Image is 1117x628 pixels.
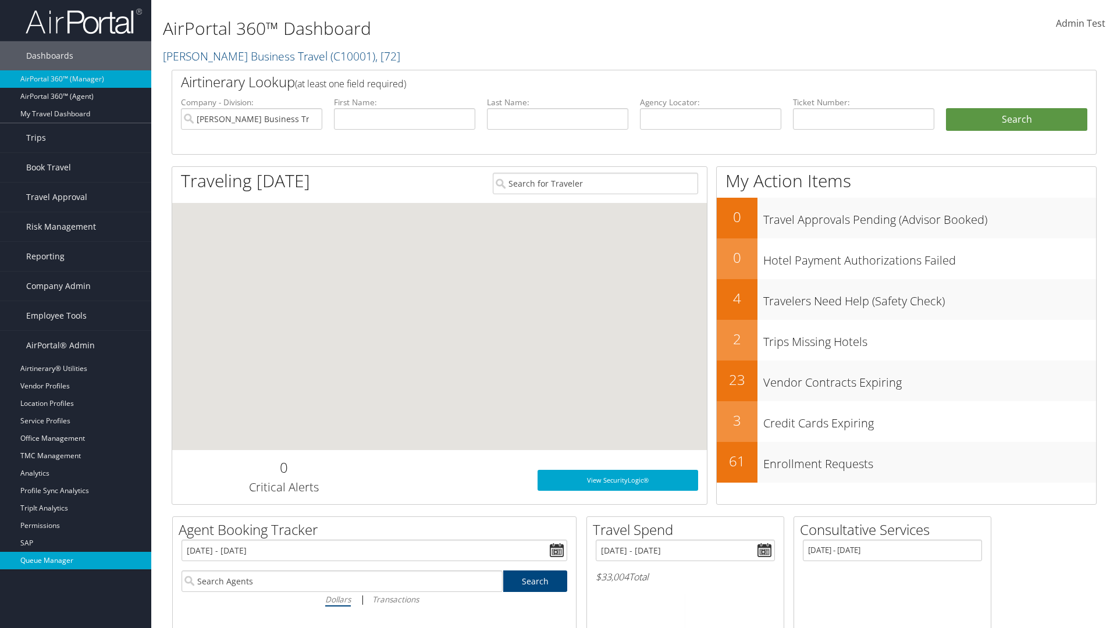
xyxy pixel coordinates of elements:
h2: 3 [717,411,757,430]
h2: 0 [717,207,757,227]
h2: 4 [717,288,757,308]
span: AirPortal® Admin [26,331,95,360]
a: Admin Test [1056,6,1105,42]
h2: 61 [717,451,757,471]
h2: Agent Booking Tracker [179,520,576,540]
h3: Vendor Contracts Expiring [763,369,1096,391]
h3: Trips Missing Hotels [763,328,1096,350]
h1: AirPortal 360™ Dashboard [163,16,791,41]
img: airportal-logo.png [26,8,142,35]
input: Search Agents [182,570,503,592]
div: | [182,592,567,606]
span: Company Admin [26,272,91,301]
h3: Critical Alerts [181,479,386,495]
span: Dashboards [26,41,73,70]
h3: Travelers Need Help (Safety Check) [763,287,1096,309]
a: View SecurityLogic® [538,470,698,491]
a: 0Travel Approvals Pending (Advisor Booked) [717,198,1096,238]
h3: Enrollment Requests [763,450,1096,472]
span: Trips [26,123,46,152]
a: [PERSON_NAME] Business Travel [163,48,400,64]
i: Dollars [325,594,351,605]
h6: Total [596,570,775,583]
h2: 0 [717,248,757,267]
span: $33,004 [596,570,629,583]
a: 61Enrollment Requests [717,442,1096,483]
h2: 23 [717,370,757,390]
span: Book Travel [26,153,71,182]
span: (at least one field required) [295,77,406,90]
h2: 0 [181,458,386,477]
a: 3Credit Cards Expiring [717,401,1096,442]
a: 0Hotel Payment Authorizations Failed [717,238,1096,279]
h2: Airtinerary Lookup [181,72,1011,92]
a: 23Vendor Contracts Expiring [717,361,1096,401]
span: ( C10001 ) [330,48,375,64]
a: 4Travelers Need Help (Safety Check) [717,279,1096,320]
span: , [ 72 ] [375,48,400,64]
span: Travel Approval [26,183,87,212]
i: Transactions [372,594,419,605]
h1: My Action Items [717,169,1096,193]
label: Agency Locator: [640,97,781,108]
h3: Credit Cards Expiring [763,409,1096,431]
label: Company - Division: [181,97,322,108]
h3: Hotel Payment Authorizations Failed [763,247,1096,269]
h3: Travel Approvals Pending (Advisor Booked) [763,206,1096,228]
label: Ticket Number: [793,97,934,108]
a: 2Trips Missing Hotels [717,320,1096,361]
label: Last Name: [487,97,628,108]
a: Search [503,570,568,592]
h2: Travel Spend [593,520,784,540]
input: Search for Traveler [493,173,698,194]
span: Reporting [26,242,65,271]
span: Employee Tools [26,301,87,330]
label: First Name: [334,97,475,108]
span: Admin Test [1056,17,1105,30]
button: Search [946,108,1087,131]
h1: Traveling [DATE] [181,169,310,193]
span: Risk Management [26,212,96,241]
h2: 2 [717,329,757,349]
h2: Consultative Services [800,520,991,540]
